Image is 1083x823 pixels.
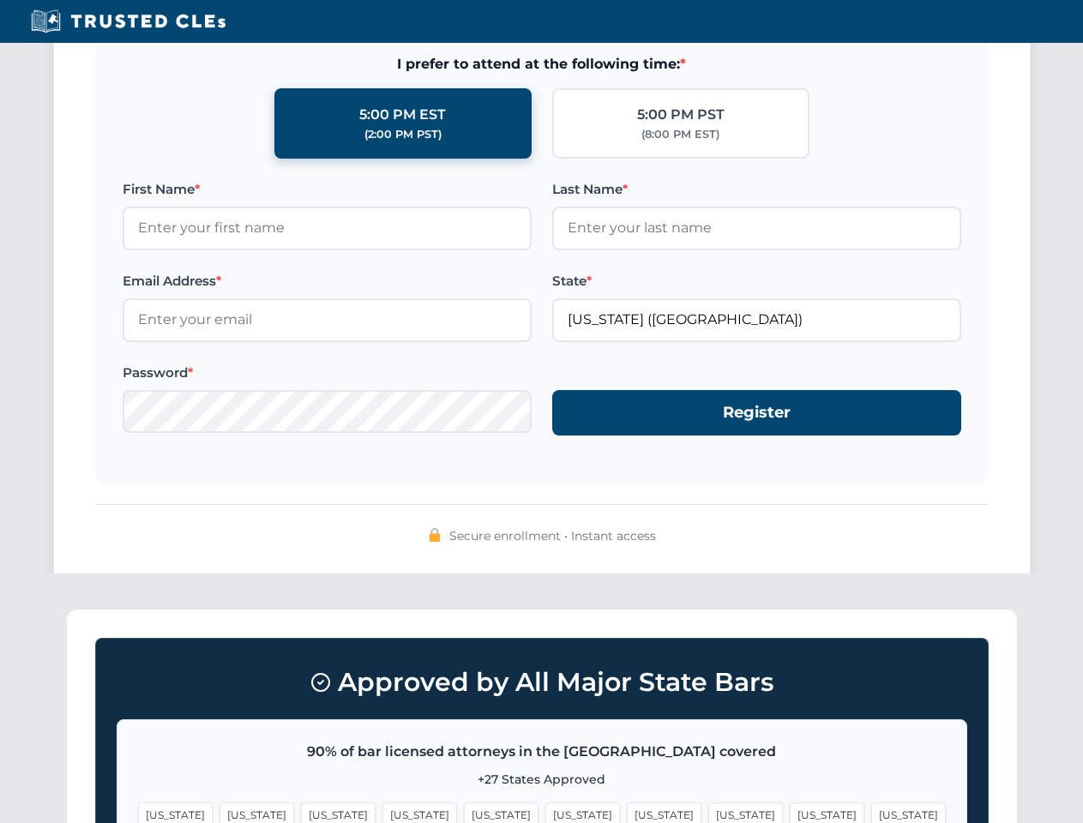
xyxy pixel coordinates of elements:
[123,179,532,200] label: First Name
[123,271,532,291] label: Email Address
[552,207,961,249] input: Enter your last name
[428,528,442,542] img: 🔒
[123,363,532,383] label: Password
[123,53,961,75] span: I prefer to attend at the following time:
[123,298,532,341] input: Enter your email
[138,741,946,763] p: 90% of bar licensed attorneys in the [GEOGRAPHIC_DATA] covered
[552,298,961,341] input: Florida (FL)
[26,9,231,34] img: Trusted CLEs
[117,659,967,706] h3: Approved by All Major State Bars
[123,207,532,249] input: Enter your first name
[552,390,961,436] button: Register
[359,104,446,126] div: 5:00 PM EST
[449,526,656,545] span: Secure enrollment • Instant access
[637,104,725,126] div: 5:00 PM PST
[552,179,961,200] label: Last Name
[552,271,961,291] label: State
[641,126,719,143] div: (8:00 PM EST)
[138,770,946,789] p: +27 States Approved
[364,126,442,143] div: (2:00 PM PST)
